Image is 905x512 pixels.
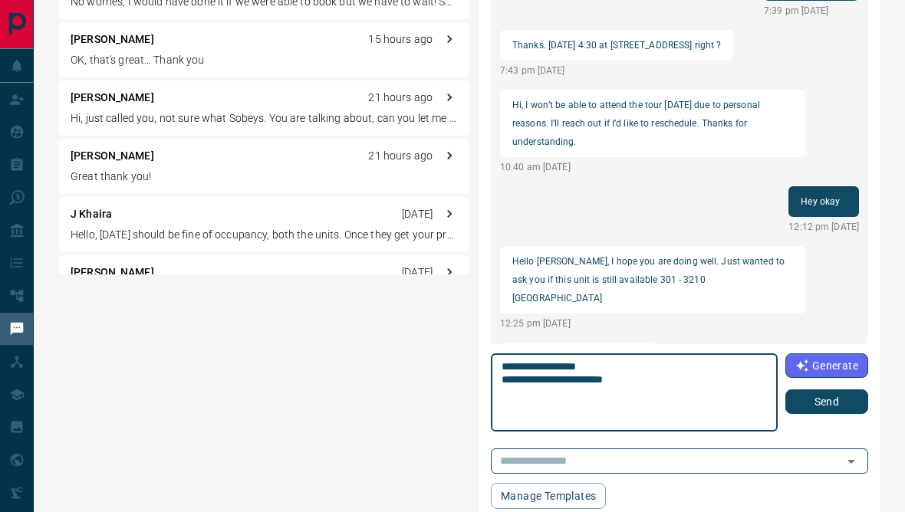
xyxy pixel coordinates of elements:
p: 12:25 pm [DATE] [500,317,805,330]
p: 10:40 am [DATE] [500,160,805,174]
p: [PERSON_NAME] [71,148,154,164]
p: 15 hours ago [368,31,433,48]
p: J Khaira [71,206,112,222]
p: [DATE] [402,206,433,222]
p: 21 hours ago [368,90,433,106]
p: Hi, just called you, not sure what Sobeys. You are talking about, can you let me more in terms of... [71,110,457,126]
button: Generate [785,353,868,378]
p: Great thank you! [71,169,457,185]
p: 7:39 pm [DATE] [764,4,859,18]
button: Manage Templates [491,483,606,509]
p: 21 hours ago [368,148,433,164]
p: 12:12 pm [DATE] [788,220,859,234]
p: [PERSON_NAME] [71,90,154,106]
p: [PERSON_NAME] [71,31,154,48]
p: Hi, I won’t be able to attend the tour [DATE] due to personal reasons. I’ll reach out if I’d like... [512,96,793,151]
p: OK, that's great… Thank you [71,52,457,68]
p: Thanks. [DATE] 4:30 at [STREET_ADDRESS] right ? [512,36,721,54]
button: Send [785,389,868,414]
p: Hello, [DATE] should be fine of occupancy, both the units. Once they get your profile - we can pr... [71,227,457,243]
p: [PERSON_NAME] [71,264,154,281]
p: Hello [PERSON_NAME], I hope you are doing well. Just wanted to ask you if this unit is still avai... [512,252,793,307]
p: [DATE] [402,264,433,281]
p: Hey okay [801,192,847,211]
p: 7:43 pm [DATE] [500,64,733,77]
button: Open [841,451,862,472]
